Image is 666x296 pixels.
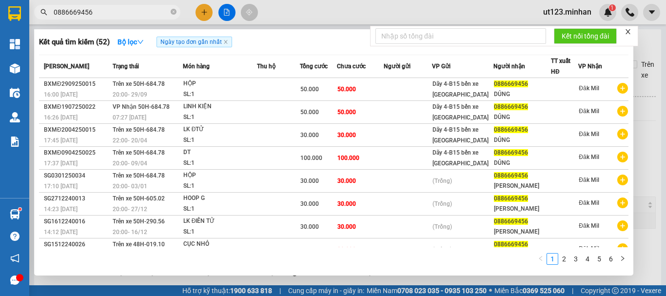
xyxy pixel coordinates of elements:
span: 0886669456 [494,103,528,110]
div: SG0301250034 [44,171,110,181]
span: 30.000 [337,178,356,184]
button: Bộ lọcdown [110,34,152,50]
span: 30.000 [337,200,356,207]
img: warehouse-icon [10,209,20,219]
span: (Trống) [432,178,452,184]
span: 30.000 [300,200,319,207]
button: right [617,253,628,265]
span: 50.000 [300,86,319,93]
span: 17:10 [DATE] [44,183,78,190]
div: SL: 1 [183,181,256,192]
span: TT xuất HĐ [551,58,570,75]
span: close [223,39,228,44]
div: BXMĐ2909250015 [44,79,110,89]
img: warehouse-icon [10,63,20,74]
li: 6 [605,253,617,265]
span: Trên xe 50H-684.78 [113,172,165,179]
button: left [535,253,547,265]
div: LINH KIỆN [183,101,256,112]
span: Chưa cước [337,63,366,70]
div: SG1612240016 [44,217,110,227]
span: 30.000 [300,223,319,230]
span: 20:00 - 03/01 [113,183,147,190]
div: SL: 1 [183,135,256,146]
a: 1 [547,254,558,264]
span: plus-circle [617,106,628,117]
span: Đăk Mil [579,154,599,160]
span: 50.000 [337,86,356,93]
li: 1 [547,253,558,265]
span: 14:23 [DATE] [44,206,78,213]
div: [PERSON_NAME] [494,204,551,214]
li: 4 [582,253,593,265]
div: BXMĐ1907250022 [44,102,110,112]
span: (Trống) [432,223,452,230]
li: 5 [593,253,605,265]
span: 17:45 [DATE] [44,137,78,144]
img: dashboard-icon [10,39,20,49]
strong: Bộ lọc [118,38,144,46]
span: Dãy 4-B15 bến xe [GEOGRAPHIC_DATA] [432,126,489,144]
div: DỦNG [494,135,551,145]
span: Ngày tạo đơn gần nhất [157,37,232,47]
span: 30.000 [337,132,356,138]
div: BXMĐ2004250015 [44,125,110,135]
span: 0886669456 [494,241,528,248]
span: 20:00 - 16/12 [113,229,147,236]
span: Đăk Mil [579,245,599,252]
div: HỘP [183,170,256,181]
span: close-circle [171,8,176,17]
span: plus-circle [617,175,628,185]
span: Đăk Mil [579,85,599,92]
span: plus-circle [617,220,628,231]
a: 6 [606,254,616,264]
span: 0886669456 [494,126,528,133]
div: LK ĐIÊN TỬ [183,216,256,227]
span: 30.000 [337,246,356,253]
span: (Trống) [432,246,452,253]
span: Tổng cước [300,63,328,70]
span: 0886669456 [494,149,528,156]
span: Đăk Mil [579,222,599,229]
div: SL: 1 [183,227,256,237]
span: message [10,276,20,285]
sup: 1 [19,208,21,211]
span: 100.000 [300,155,322,161]
li: 3 [570,253,582,265]
a: 5 [594,254,605,264]
span: close-circle [171,9,176,15]
span: Món hàng [183,63,210,70]
span: close [625,28,631,35]
span: 0886669456 [494,80,528,87]
div: HOOP G [183,193,256,204]
span: Dãy 4-B15 bến xe [GEOGRAPHIC_DATA] [432,103,489,121]
div: SG1512240026 [44,239,110,250]
span: Đăk Mil [579,199,599,206]
span: VP Nhận 50H-684.78 [113,103,170,110]
span: 20:00 - 09/04 [113,160,147,167]
span: 30.000 [300,178,319,184]
span: 50.000 [337,109,356,116]
span: Trên xe 50H-684.78 [113,126,165,133]
span: 22:00 - 20/04 [113,137,147,144]
div: HỘP [183,79,256,89]
div: LK ĐTỬ [183,124,256,135]
div: SL: 1 [183,158,256,169]
span: Người gửi [384,63,411,70]
div: DT [183,147,256,158]
span: 0886669456 [494,218,528,225]
span: Trên xe 48H-019.10 [113,241,165,248]
div: DỦNG [494,112,551,122]
span: notification [10,254,20,263]
div: SL: 1 [183,112,256,123]
a: 3 [570,254,581,264]
span: 16:26 [DATE] [44,114,78,121]
div: SG2712240013 [44,194,110,204]
span: Trên xe 50H-684.78 [113,149,165,156]
span: 16:00 [DATE] [44,91,78,98]
span: VP Gửi [432,63,451,70]
span: Trạng thái [113,63,139,70]
span: [PERSON_NAME] [44,63,89,70]
li: 2 [558,253,570,265]
span: question-circle [10,232,20,241]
